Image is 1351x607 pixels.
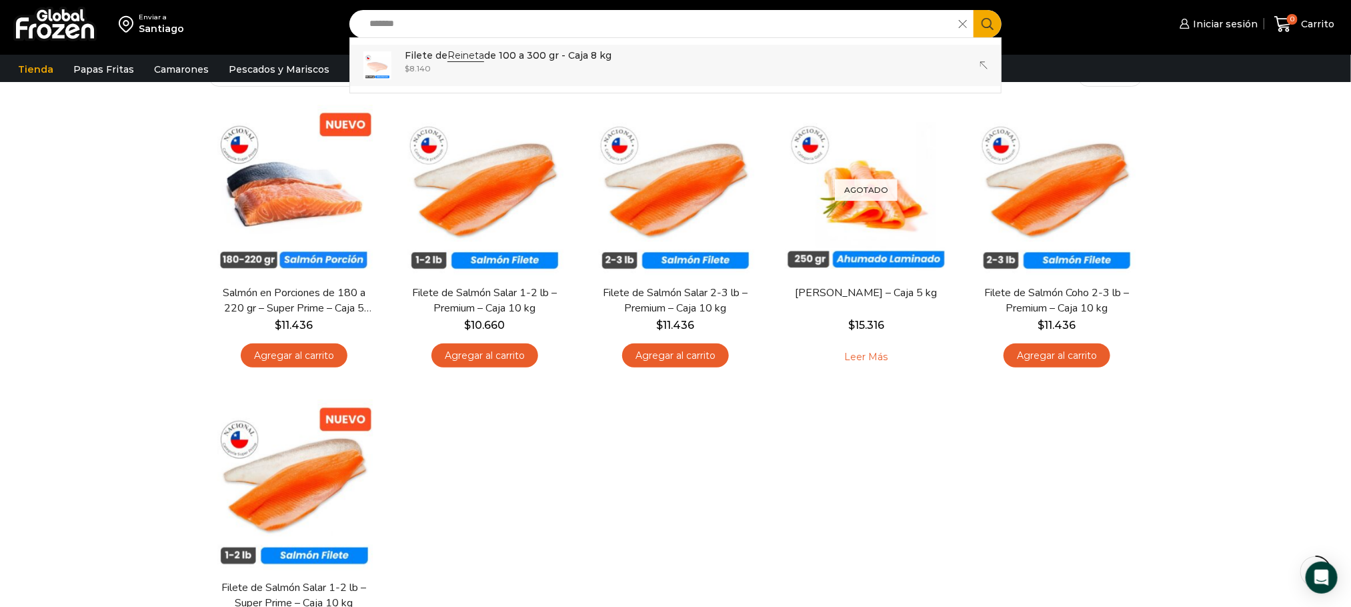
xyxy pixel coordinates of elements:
bdi: 11.436 [275,319,313,332]
a: Pulpa de Frutas [343,57,433,82]
a: Agregar al carrito: “Salmón en Porciones de 180 a 220 gr - Super Prime - Caja 5 kg” [241,344,347,368]
a: Agregar al carrito: “Filete de Salmón Salar 1-2 lb – Premium - Caja 10 kg” [431,344,538,368]
span: Carrito [1298,17,1334,31]
div: Santiago [139,22,184,35]
a: Filete deReinetade 100 a 300 gr - Caja 8 kg $8.140 [350,45,1001,86]
span: $ [848,319,855,332]
a: Filete de Salmón Salar 1-2 lb – Premium – Caja 10 kg [408,285,561,316]
bdi: 8.140 [405,63,431,73]
span: $ [465,319,471,332]
button: Search button [974,10,1002,38]
a: 0 Carrito [1271,9,1338,40]
a: Filete de Salmón Coho 2-3 lb – Premium – Caja 10 kg [980,285,1134,316]
span: $ [1038,319,1045,332]
bdi: 11.436 [657,319,695,332]
a: Salmón en Porciones de 180 a 220 gr – Super Prime – Caja 5 kg [217,285,371,316]
bdi: 11.436 [1038,319,1076,332]
a: [PERSON_NAME] – Caja 5 kg [790,285,943,301]
span: Iniciar sesión [1190,17,1258,31]
span: $ [405,63,409,73]
bdi: 10.660 [465,319,505,332]
p: Filete de de 100 a 300 gr - Caja 8 kg [405,48,611,63]
a: Leé más sobre “Salmón Ahumado Laminado - Caja 5 kg” [824,344,909,372]
a: Filete de Salmón Salar 2-3 lb – Premium – Caja 10 kg [599,285,752,316]
a: Agregar al carrito: “Filete de Salmón Coho 2-3 lb - Premium - Caja 10 kg” [1004,344,1110,368]
img: address-field-icon.svg [119,13,139,35]
a: Pescados y Mariscos [222,57,336,82]
span: $ [275,319,282,332]
strong: Reineta [447,49,484,62]
span: 0 [1287,14,1298,25]
bdi: 15.316 [848,319,884,332]
div: Open Intercom Messenger [1306,562,1338,594]
span: $ [657,319,663,332]
a: Iniciar sesión [1176,11,1258,37]
a: Papas Fritas [67,57,141,82]
a: Camarones [147,57,215,82]
p: Agotado [835,179,898,201]
a: Agregar al carrito: “Filete de Salmón Salar 2-3 lb - Premium - Caja 10 kg” [622,344,729,368]
div: Enviar a [139,13,184,22]
a: Tienda [11,57,60,82]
